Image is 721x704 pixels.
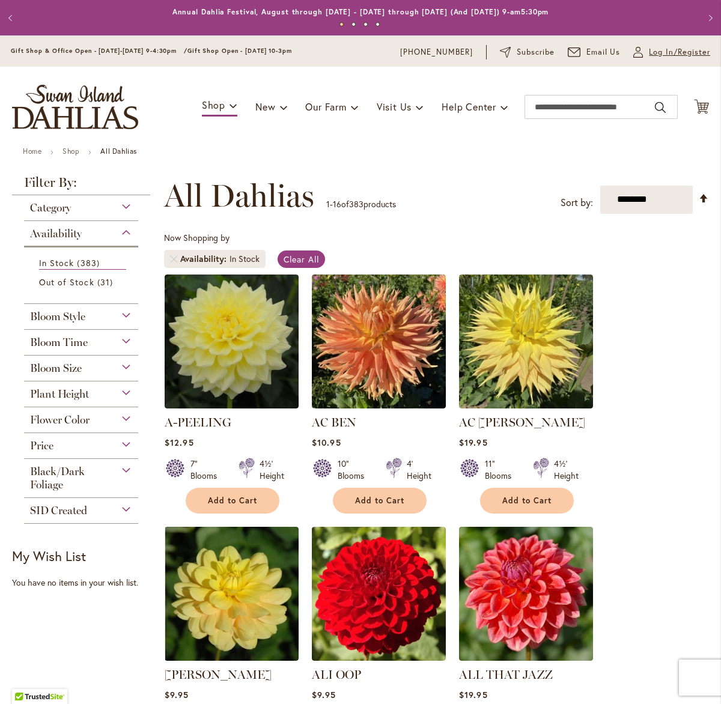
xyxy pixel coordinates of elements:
span: Help Center [442,100,496,113]
span: $12.95 [165,437,193,448]
label: Sort by: [561,192,593,214]
strong: Filter By: [12,176,150,195]
a: AC BEN [312,399,446,411]
span: Now Shopping by [164,232,230,243]
span: Log In/Register [649,46,710,58]
a: Out of Stock 31 [39,276,126,288]
p: - of products [326,195,396,214]
a: AHOY MATEY [165,652,299,663]
span: Bloom Time [30,336,88,349]
span: Subscribe [517,46,555,58]
span: Bloom Style [30,310,85,323]
img: AC BEN [312,275,446,408]
span: Gift Shop & Office Open - [DATE]-[DATE] 9-4:30pm / [11,47,187,55]
img: A-Peeling [165,275,299,408]
div: 10" Blooms [338,458,371,482]
a: Remove Availability In Stock [170,255,177,262]
span: SID Created [30,504,87,517]
span: 1 [326,198,330,210]
span: Black/Dark Foliage [30,465,85,491]
button: 4 of 4 [376,22,380,26]
a: Home [23,147,41,156]
a: AC BEN [312,415,356,429]
span: $9.95 [312,689,336,700]
img: ALL THAT JAZZ [459,527,593,661]
span: $19.95 [459,689,487,700]
span: Flower Color [30,413,90,426]
button: 2 of 4 [351,22,356,26]
span: Availability [180,253,230,265]
button: Next [697,6,721,30]
span: Availability [30,227,82,240]
div: In Stock [230,253,260,265]
a: ALL THAT JAZZ [459,667,553,682]
a: [PHONE_NUMBER] [400,46,473,58]
a: Clear All [278,250,325,268]
a: A-PEELING [165,415,231,429]
a: ALI OOP [312,667,361,682]
div: 4½' Height [554,458,579,482]
div: You have no items in your wish list. [12,577,157,589]
span: Visit Us [377,100,412,113]
span: Out of Stock [39,276,94,288]
span: 383 [77,256,102,269]
span: $10.95 [312,437,341,448]
a: Email Us [568,46,621,58]
a: ALI OOP [312,652,446,663]
a: Subscribe [500,46,555,58]
div: 11" Blooms [485,458,519,482]
span: 383 [349,198,364,210]
iframe: Launch Accessibility Center [9,661,43,695]
button: Add to Cart [480,488,574,514]
button: 1 of 4 [339,22,344,26]
span: Add to Cart [355,496,404,506]
img: AC Jeri [459,275,593,408]
span: Category [30,201,71,214]
span: 31 [97,276,116,288]
span: Shop [202,99,225,111]
span: Our Farm [305,100,346,113]
span: Price [30,439,53,452]
span: Email Us [586,46,621,58]
span: Add to Cart [502,496,552,506]
a: Annual Dahlia Festival, August through [DATE] - [DATE] through [DATE] (And [DATE]) 9-am5:30pm [172,7,549,16]
span: Plant Height [30,387,89,401]
span: 16 [333,198,341,210]
span: Clear All [284,253,319,265]
button: Add to Cart [186,488,279,514]
span: New [255,100,275,113]
img: ALI OOP [312,527,446,661]
span: Bloom Size [30,362,82,375]
img: AHOY MATEY [165,527,299,661]
div: 4' Height [407,458,431,482]
span: Gift Shop Open - [DATE] 10-3pm [187,47,292,55]
button: 3 of 4 [364,22,368,26]
span: $9.95 [165,689,189,700]
a: [PERSON_NAME] [165,667,272,682]
strong: My Wish List [12,547,86,565]
div: 4½' Height [260,458,284,482]
a: Shop [62,147,79,156]
strong: All Dahlias [100,147,137,156]
span: $19.95 [459,437,487,448]
a: In Stock 383 [39,256,126,270]
a: AC [PERSON_NAME] [459,415,585,429]
a: AC Jeri [459,399,593,411]
a: A-Peeling [165,399,299,411]
div: 7" Blooms [190,458,224,482]
span: Add to Cart [208,496,257,506]
span: In Stock [39,257,74,269]
a: ALL THAT JAZZ [459,652,593,663]
a: store logo [12,85,138,129]
span: All Dahlias [164,178,314,214]
button: Add to Cart [333,488,427,514]
a: Log In/Register [633,46,710,58]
